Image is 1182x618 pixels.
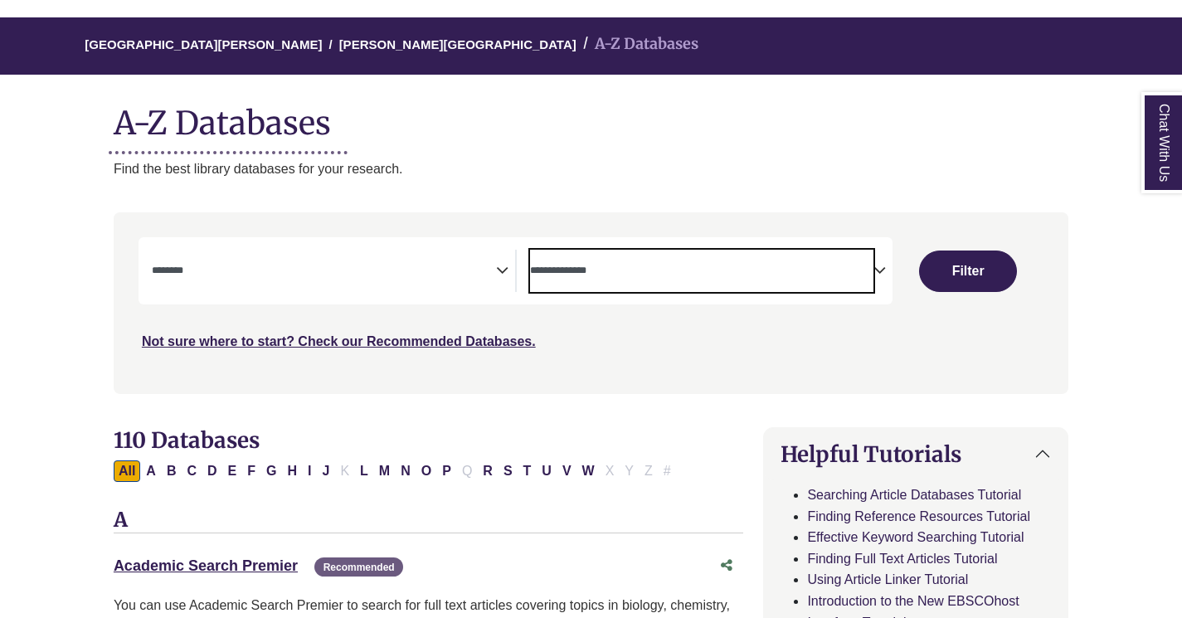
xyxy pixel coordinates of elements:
h3: A [114,509,744,533]
button: Helpful Tutorials [764,428,1068,480]
div: Alpha-list to filter by first letter of database name [114,463,678,477]
button: Filter Results L [355,460,373,482]
textarea: Search [530,265,874,279]
a: Not sure where to start? Check our Recommended Databases. [142,334,536,348]
a: Using Article Linker Tutorial [807,572,968,586]
button: Filter Results V [557,460,576,482]
button: Filter Results M [374,460,395,482]
button: Filter Results G [261,460,281,482]
a: [PERSON_NAME][GEOGRAPHIC_DATA] [339,35,576,51]
a: Searching Article Databases Tutorial [807,488,1021,502]
button: All [114,460,140,482]
textarea: Search [152,265,496,279]
button: Filter Results B [162,460,182,482]
button: Filter Results C [182,460,202,482]
span: Recommended [314,557,402,577]
button: Filter Results O [416,460,436,482]
button: Filter Results P [437,460,456,482]
button: Filter Results H [282,460,302,482]
nav: Search filters [114,212,1068,393]
button: Filter Results F [242,460,260,482]
p: Find the best library databases for your research. [114,158,1068,180]
a: Finding Full Text Articles Tutorial [807,552,997,566]
button: Submit for Search Results [919,251,1017,292]
button: Filter Results A [141,460,161,482]
a: Effective Keyword Searching Tutorial [807,530,1024,544]
button: Filter Results I [303,460,316,482]
button: Filter Results E [223,460,242,482]
button: Share this database [710,550,743,582]
li: A-Z Databases [576,32,698,56]
a: [GEOGRAPHIC_DATA][PERSON_NAME] [85,35,322,51]
button: Filter Results N [396,460,416,482]
nav: breadcrumb [114,17,1068,75]
button: Filter Results J [318,460,335,482]
button: Filter Results R [478,460,498,482]
h1: A-Z Databases [114,91,1068,142]
span: 110 Databases [114,426,260,454]
button: Filter Results S [499,460,518,482]
a: Finding Reference Resources Tutorial [807,509,1030,523]
button: Filter Results T [518,460,537,482]
a: Academic Search Premier [114,557,298,574]
button: Filter Results U [537,460,557,482]
button: Filter Results W [577,460,600,482]
button: Filter Results D [202,460,222,482]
